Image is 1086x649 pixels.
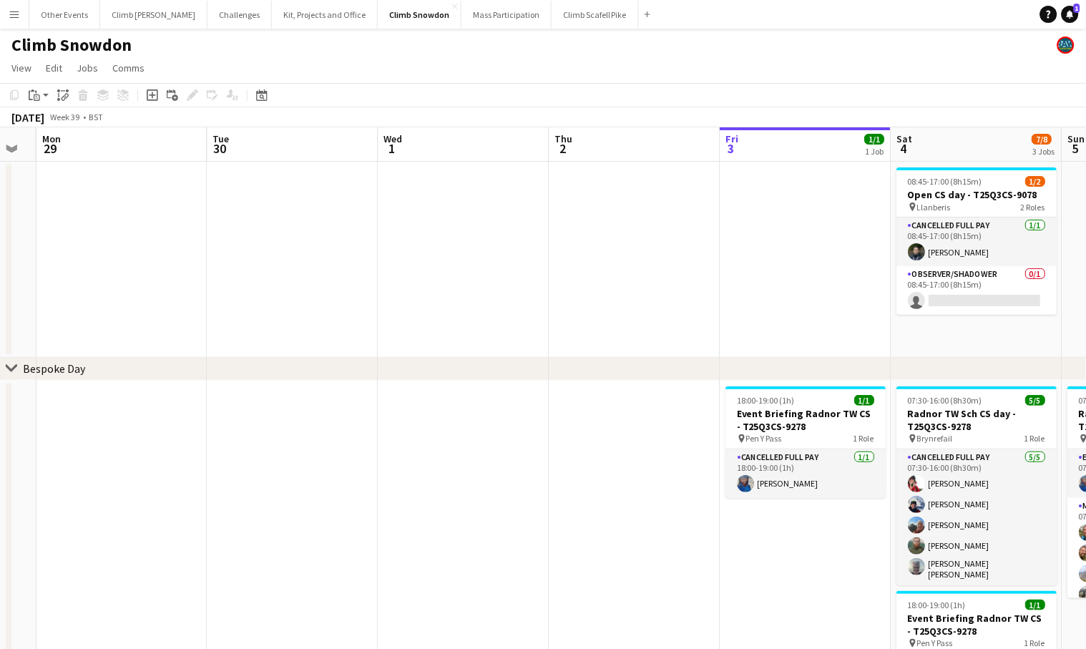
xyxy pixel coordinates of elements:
[384,132,403,145] span: Wed
[897,407,1057,433] h3: Radnor TW Sch CS day - T25Q3CS-9278
[897,612,1057,638] h3: Event Briefing Radnor TW CS - T25Q3CS-9278
[726,132,739,145] span: Fri
[1066,140,1085,157] span: 5
[553,140,573,157] span: 2
[461,1,552,29] button: Mass Participation
[207,1,272,29] button: Challenges
[726,449,886,498] app-card-role: Cancelled full pay1/118:00-19:00 (1h)[PERSON_NAME]
[897,167,1057,315] app-job-card: 08:45-17:00 (8h15m)1/2Open CS day - T25Q3CS-9078 Llanberis2 RolesCancelled full pay1/108:45-17:00...
[865,134,885,145] span: 1/1
[382,140,403,157] span: 1
[40,59,68,77] a: Edit
[897,218,1057,266] app-card-role: Cancelled full pay1/108:45-17:00 (8h15m)[PERSON_NAME]
[555,132,573,145] span: Thu
[6,59,37,77] a: View
[11,34,132,56] h1: Climb Snowdon
[272,1,378,29] button: Kit, Projects and Office
[1033,146,1055,157] div: 3 Jobs
[897,266,1057,315] app-card-role: Observer/Shadower0/108:45-17:00 (8h15m)
[918,202,952,213] span: Llanberis
[1068,132,1085,145] span: Sun
[378,1,461,29] button: Climb Snowdon
[100,1,207,29] button: Climb [PERSON_NAME]
[918,638,954,648] span: Pen Y Pass
[747,433,783,444] span: Pen Y Pass
[552,1,639,29] button: Climb Scafell Pike
[23,361,85,376] div: Bespoke Day
[42,132,61,145] span: Mon
[897,188,1057,201] h3: Open CS day - T25Q3CS-9078
[1026,600,1046,610] span: 1/1
[1062,6,1079,23] a: 1
[1057,36,1075,54] app-user-avatar: Staff RAW Adventures
[895,140,913,157] span: 4
[918,433,954,444] span: Brynrefail
[40,140,61,157] span: 29
[11,62,31,74] span: View
[897,132,913,145] span: Sat
[47,112,83,122] span: Week 39
[724,140,739,157] span: 3
[11,110,44,125] div: [DATE]
[46,62,62,74] span: Edit
[107,59,150,77] a: Comms
[1074,4,1080,13] span: 1
[726,386,886,498] app-job-card: 18:00-19:00 (1h)1/1Event Briefing Radnor TW CS - T25Q3CS-9278 Pen Y Pass1 RoleCancelled full pay1...
[909,395,983,406] span: 07:30-16:00 (8h30m)
[854,433,875,444] span: 1 Role
[71,59,104,77] a: Jobs
[897,449,1057,585] app-card-role: Cancelled full pay5/507:30-16:00 (8h30m)[PERSON_NAME][PERSON_NAME][PERSON_NAME][PERSON_NAME][PERS...
[89,112,103,122] div: BST
[726,407,886,433] h3: Event Briefing Radnor TW CS - T25Q3CS-9278
[909,176,983,187] span: 08:45-17:00 (8h15m)
[897,386,1057,585] app-job-card: 07:30-16:00 (8h30m)5/5Radnor TW Sch CS day - T25Q3CS-9278 Brynrefail1 RoleCancelled full pay5/507...
[211,140,230,157] span: 30
[909,600,967,610] span: 18:00-19:00 (1h)
[855,395,875,406] span: 1/1
[77,62,98,74] span: Jobs
[112,62,145,74] span: Comms
[1022,202,1046,213] span: 2 Roles
[213,132,230,145] span: Tue
[866,146,884,157] div: 1 Job
[1025,638,1046,648] span: 1 Role
[1026,176,1046,187] span: 1/2
[1025,433,1046,444] span: 1 Role
[29,1,100,29] button: Other Events
[1026,395,1046,406] span: 5/5
[738,395,796,406] span: 18:00-19:00 (1h)
[1032,134,1052,145] span: 7/8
